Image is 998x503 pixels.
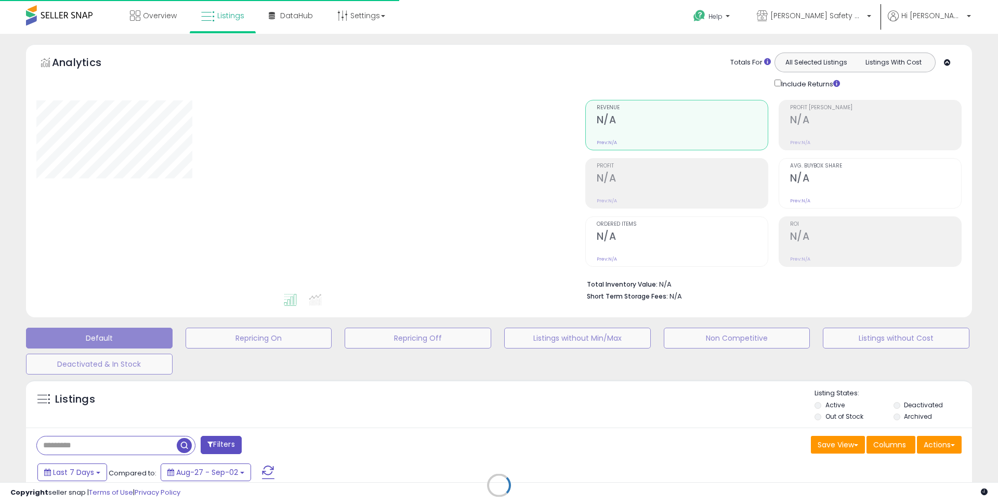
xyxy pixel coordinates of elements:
[708,12,723,21] span: Help
[790,198,810,204] small: Prev: N/A
[664,328,810,349] button: Non Competitive
[790,222,961,227] span: ROI
[597,114,768,128] h2: N/A
[790,230,961,244] h2: N/A
[790,105,961,111] span: Profit [PERSON_NAME]
[685,2,740,34] a: Help
[26,328,173,349] button: Default
[790,256,810,262] small: Prev: N/A
[587,280,658,289] b: Total Inventory Value:
[10,488,180,498] div: seller snap | |
[597,222,768,227] span: Ordered Items
[597,256,617,262] small: Prev: N/A
[597,139,617,146] small: Prev: N/A
[790,163,961,169] span: Avg. Buybox Share
[52,55,122,72] h5: Analytics
[770,10,864,21] span: [PERSON_NAME] Safety & Supply
[10,487,48,497] strong: Copyright
[778,56,855,69] button: All Selected Listings
[693,9,706,22] i: Get Help
[669,291,682,301] span: N/A
[597,163,768,169] span: Profit
[888,10,971,34] a: Hi [PERSON_NAME]
[855,56,932,69] button: Listings With Cost
[143,10,177,21] span: Overview
[587,292,668,301] b: Short Term Storage Fees:
[730,58,771,68] div: Totals For
[790,139,810,146] small: Prev: N/A
[280,10,313,21] span: DataHub
[587,277,954,290] li: N/A
[767,78,852,89] div: Include Returns
[597,105,768,111] span: Revenue
[504,328,651,349] button: Listings without Min/Max
[26,354,173,375] button: Deactivated & In Stock
[790,114,961,128] h2: N/A
[823,328,969,349] button: Listings without Cost
[901,10,964,21] span: Hi [PERSON_NAME]
[186,328,332,349] button: Repricing On
[597,198,617,204] small: Prev: N/A
[217,10,244,21] span: Listings
[597,172,768,186] h2: N/A
[597,230,768,244] h2: N/A
[345,328,491,349] button: Repricing Off
[790,172,961,186] h2: N/A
